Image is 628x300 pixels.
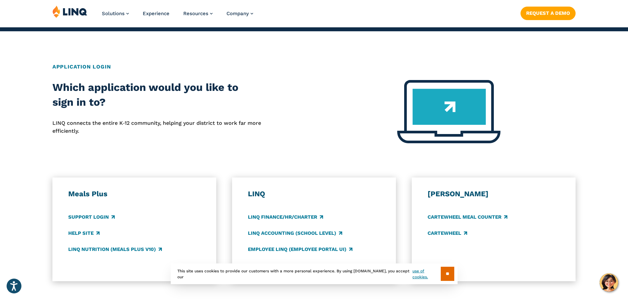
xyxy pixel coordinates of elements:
span: Company [226,11,249,16]
h3: LINQ [248,189,380,199]
a: School Finance MI – Client Login [248,262,345,269]
h2: Which application would you like to sign in to? [52,80,261,110]
nav: Primary Navigation [102,5,253,27]
a: Employee LINQ (Employee Portal UI) [248,246,352,253]
button: Hello, have a question? Let’s chat. [600,273,618,292]
nav: Button Navigation [521,5,576,20]
a: LINQ Accounting (school level) [248,230,342,237]
a: use of cookies. [412,268,440,280]
span: Resources [183,11,208,16]
a: CARTEWHEEL Meal Counter [428,213,507,221]
h2: Application Login [52,63,576,71]
img: LINQ | K‑12 Software [52,5,87,18]
a: Resources [183,11,213,16]
p: LINQ connects the entire K‑12 community, helping your district to work far more efficiently. [52,119,261,135]
div: This site uses cookies to provide our customers with a more personal experience. By using [DOMAIN... [171,263,458,284]
a: Company [226,11,253,16]
a: LINQ Nutrition (Meals Plus v10) [68,246,162,253]
a: Support Login [68,213,115,221]
a: Experience [143,11,169,16]
h3: [PERSON_NAME] [428,189,560,199]
a: LINQ Finance/HR/Charter [248,213,323,221]
span: Solutions [102,11,125,16]
a: Solutions [102,11,129,16]
a: Request a Demo [521,7,576,20]
h3: Meals Plus [68,189,201,199]
a: Help Site [68,230,100,237]
a: CARTEWHEEL [428,230,467,237]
